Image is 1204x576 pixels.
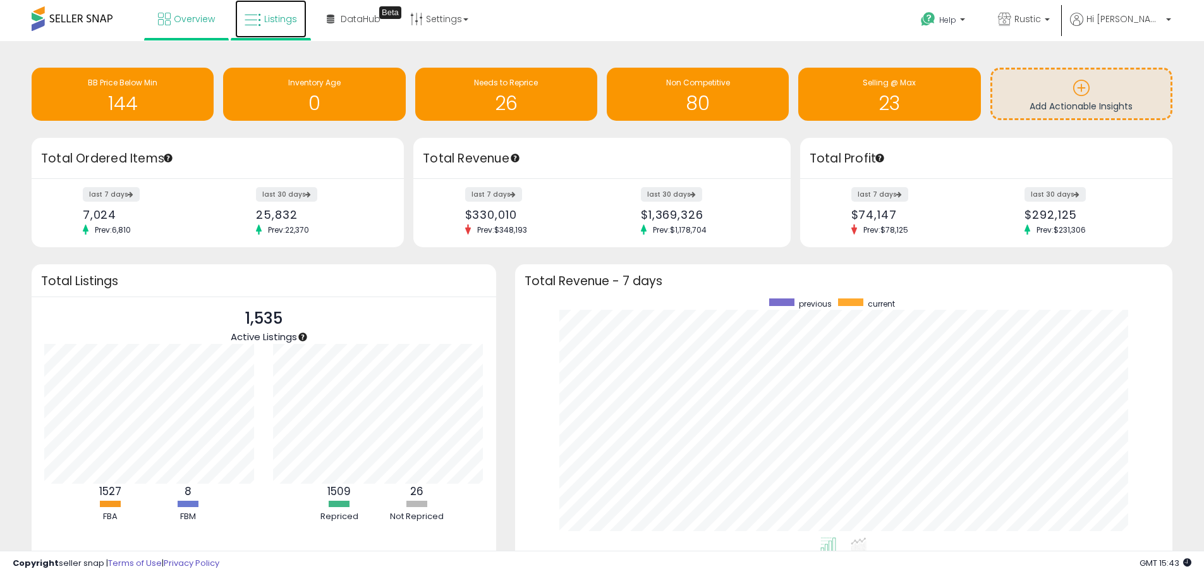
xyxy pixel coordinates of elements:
span: Prev: $1,178,704 [647,224,713,235]
label: last 7 days [465,187,522,202]
p: 1,535 [231,307,297,331]
b: 1527 [99,484,121,499]
a: Needs to Reprice 26 [415,68,597,121]
h3: Total Ordered Items [41,150,394,168]
span: Overview [174,13,215,25]
div: Tooltip anchor [379,6,401,19]
strong: Copyright [13,557,59,569]
h1: 23 [805,93,974,114]
span: Prev: $348,193 [471,224,533,235]
span: Prev: $231,306 [1030,224,1092,235]
span: Prev: $78,125 [857,224,915,235]
div: $74,147 [851,208,977,221]
div: $292,125 [1025,208,1150,221]
span: Help [939,15,956,25]
span: Prev: 22,370 [262,224,315,235]
h1: 26 [422,93,591,114]
div: 7,024 [83,208,209,221]
h3: Total Listings [41,276,487,286]
div: Tooltip anchor [509,152,521,164]
div: seller snap | | [13,558,219,570]
span: Inventory Age [288,77,341,88]
div: FBA [73,511,149,523]
div: $330,010 [465,208,593,221]
b: 26 [410,484,423,499]
h3: Total Revenue [423,150,781,168]
a: Inventory Age 0 [223,68,405,121]
i: Get Help [920,11,936,27]
span: 2025-10-13 15:43 GMT [1140,557,1191,569]
a: Terms of Use [108,557,162,569]
b: 1509 [327,484,351,499]
a: Non Competitive 80 [607,68,789,121]
a: Help [911,2,978,41]
label: last 30 days [256,187,317,202]
h1: 144 [38,93,207,114]
div: Tooltip anchor [162,152,174,164]
div: 25,832 [256,208,382,221]
span: Add Actionable Insights [1030,100,1133,113]
span: DataHub [341,13,380,25]
a: Privacy Policy [164,557,219,569]
span: Rustic [1014,13,1041,25]
label: last 30 days [1025,187,1086,202]
span: Selling @ Max [863,77,916,88]
span: Needs to Reprice [474,77,538,88]
span: current [868,298,895,309]
span: Listings [264,13,297,25]
label: last 7 days [83,187,140,202]
span: BB Price Below Min [88,77,157,88]
a: Add Actionable Insights [992,70,1171,118]
h3: Total Profit [810,150,1163,168]
span: Hi [PERSON_NAME] [1086,13,1162,25]
label: last 30 days [641,187,702,202]
a: Hi [PERSON_NAME] [1070,13,1171,41]
a: Selling @ Max 23 [798,68,980,121]
h1: 80 [613,93,782,114]
h3: Total Revenue - 7 days [525,276,1163,286]
span: previous [799,298,832,309]
a: BB Price Below Min 144 [32,68,214,121]
span: Non Competitive [666,77,730,88]
div: Not Repriced [379,511,455,523]
span: Active Listings [231,330,297,343]
h1: 0 [229,93,399,114]
b: 8 [185,484,192,499]
label: last 7 days [851,187,908,202]
div: Tooltip anchor [874,152,885,164]
div: Tooltip anchor [297,331,308,343]
div: Repriced [301,511,377,523]
span: Prev: 6,810 [88,224,137,235]
div: FBM [150,511,226,523]
div: $1,369,326 [641,208,769,221]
